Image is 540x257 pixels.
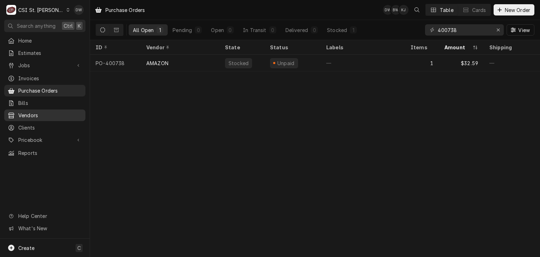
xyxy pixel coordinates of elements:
div: BW [391,5,401,15]
span: Purchase Orders [18,87,82,94]
a: Bills [4,97,85,109]
div: 1 [158,26,162,34]
span: Home [18,37,82,44]
button: Open search [411,4,423,15]
span: Pricebook [18,136,71,144]
a: Purchase Orders [4,85,85,96]
a: Home [4,35,85,46]
span: Vendors [18,112,82,119]
div: KJ [399,5,409,15]
span: Estimates [18,49,82,57]
a: Go to Jobs [4,59,85,71]
div: Stocked [327,26,347,34]
div: DW [383,5,393,15]
button: Erase input [493,24,504,36]
div: 0 [312,26,316,34]
span: View [517,26,531,34]
div: State [225,44,259,51]
div: 1 [351,26,355,34]
span: Jobs [18,62,71,69]
div: Open [211,26,224,34]
div: PO-400738 [90,55,141,71]
span: Create [18,245,34,251]
div: Cards [472,6,486,14]
div: — [321,55,405,71]
a: Go to What's New [4,222,85,234]
div: In Transit [243,26,266,34]
div: Brad Wicks's Avatar [391,5,401,15]
div: DW [74,5,84,15]
div: All Open [133,26,154,34]
span: Bills [18,99,82,107]
div: 0 [196,26,200,34]
div: Dyane Weber's Avatar [383,5,393,15]
div: Unpaid [276,59,295,67]
div: ID [96,44,134,51]
div: C [6,5,16,15]
a: Vendors [4,109,85,121]
a: Go to Pricebook [4,134,85,146]
span: Ctrl [64,22,73,30]
div: Stocked [228,59,249,67]
a: Estimates [4,47,85,59]
div: Amount [444,44,471,51]
div: Pending [173,26,192,34]
div: 0 [271,26,275,34]
input: Keyword search [438,24,490,36]
span: Search anything [17,22,56,30]
div: Dyane Weber's Avatar [74,5,84,15]
span: K [78,22,81,30]
span: Reports [18,149,82,157]
div: Items [411,44,432,51]
div: Labels [326,44,399,51]
a: Clients [4,122,85,133]
div: 1 [405,55,439,71]
div: CSI St. [PERSON_NAME] [18,6,64,14]
div: Table [440,6,454,14]
div: 0 [228,26,232,34]
a: Invoices [4,73,85,84]
span: What's New [18,225,81,232]
div: $32.59 [439,55,484,71]
div: Vendor [146,44,212,51]
span: Clients [18,124,82,131]
a: Reports [4,147,85,159]
span: C [77,244,81,252]
button: View [507,24,534,36]
div: Ken Jiricek's Avatar [399,5,409,15]
div: AMAZON [146,59,168,67]
span: Help Center [18,212,81,220]
a: Go to Help Center [4,210,85,222]
button: Search anythingCtrlK [4,20,85,32]
div: CSI St. Louis's Avatar [6,5,16,15]
span: New Order [503,6,532,14]
div: Delivered [285,26,308,34]
button: New Order [494,4,534,15]
div: Status [270,44,314,51]
span: Invoices [18,75,82,82]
